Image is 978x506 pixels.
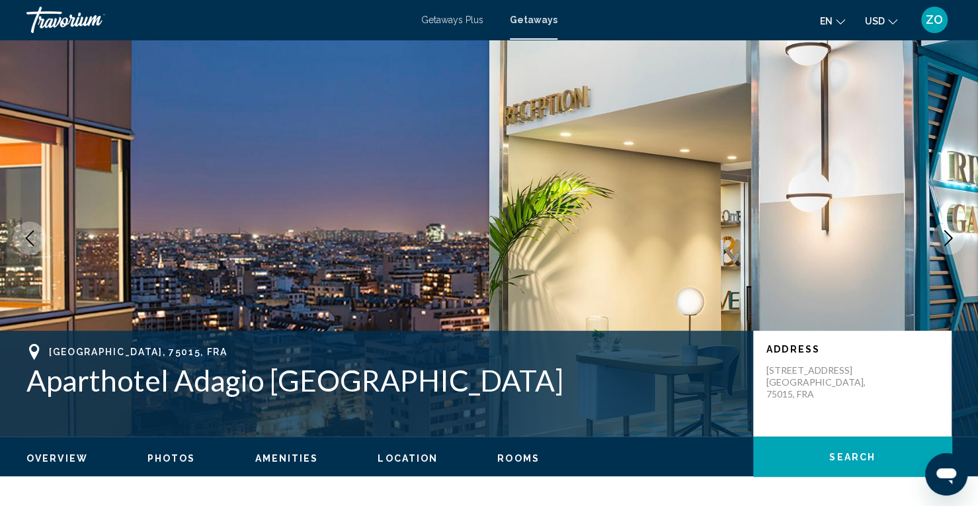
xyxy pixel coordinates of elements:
[49,347,227,357] span: [GEOGRAPHIC_DATA], 75015, FRA
[26,7,408,33] a: Travorium
[147,453,196,464] span: Photos
[917,6,952,34] button: User Menu
[766,364,872,400] p: [STREET_ADDRESS] [GEOGRAPHIC_DATA], 75015, FRA
[497,452,540,464] button: Rooms
[932,222,965,255] button: Next image
[255,453,318,464] span: Amenities
[13,222,46,255] button: Previous image
[26,452,88,464] button: Overview
[820,16,833,26] span: en
[766,344,938,355] p: Address
[378,453,438,464] span: Location
[865,16,885,26] span: USD
[26,363,740,398] h1: Aparthotel Adagio [GEOGRAPHIC_DATA]
[926,13,943,26] span: ZO
[255,452,318,464] button: Amenities
[925,453,967,495] iframe: Кнопка запуска окна обмена сообщениями
[510,15,557,25] a: Getaways
[421,15,483,25] a: Getaways Plus
[829,452,876,462] span: Search
[753,437,952,476] button: Search
[497,453,540,464] span: Rooms
[378,452,438,464] button: Location
[147,452,196,464] button: Photos
[820,11,845,30] button: Change language
[865,11,897,30] button: Change currency
[26,453,88,464] span: Overview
